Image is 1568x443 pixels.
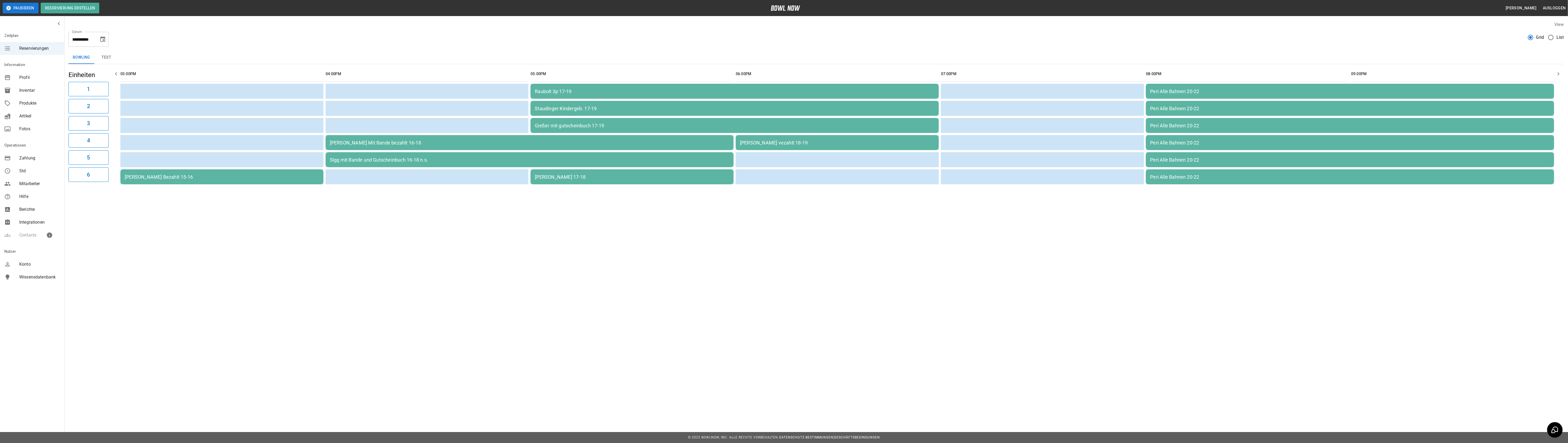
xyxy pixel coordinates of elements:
span: Produkte [19,100,60,106]
span: Integrationen [19,219,60,226]
span: Berichte [19,206,60,213]
table: sticky table [118,64,1556,186]
span: Grid [1536,34,1544,41]
span: Std [19,168,60,174]
span: Zahlung [19,155,60,161]
div: [PERSON_NAME] Bezahlt 15-16 [125,174,319,180]
h6: 6 [87,170,90,179]
span: Hilfe [19,193,60,200]
label: View [1554,22,1564,27]
button: 1 [68,82,109,96]
button: Reservierung erstellen [41,3,100,13]
a: Geschäftsbedingungen [834,436,880,439]
h5: Einheiten [68,71,109,79]
button: 3 [68,116,109,131]
button: Bowling [68,51,94,64]
div: Sigg mit Bande und Gutscheinbuch 16-18 n.s. [330,157,729,163]
span: Fotos [19,126,60,132]
button: Choose date, selected date is 10. Sep. 2025 [97,34,108,45]
h6: 5 [87,153,90,162]
div: [PERSON_NAME] Mit Bande bezahlt 16-18 [330,140,729,146]
th: 03:00PM [120,66,323,82]
div: Staudinger Kindergeb. 17-19 [535,106,934,111]
div: Gießer mit gutscheinbuch 17-19 [535,123,934,128]
div: Peri Alle Bahnen 20-22 [1150,174,1550,180]
th: 04:00PM [326,66,529,82]
th: 08:00PM [1146,66,1349,82]
span: Artikel [19,113,60,119]
span: Inventar [19,87,60,94]
button: Ausloggen [1541,3,1568,13]
h6: 4 [87,136,90,145]
th: 09:00PM [1351,66,1554,82]
h6: 3 [87,119,90,128]
div: inventory tabs [68,51,1564,64]
img: logo [771,5,800,11]
span: Wissensdatenbank [19,274,60,280]
h6: 1 [87,85,90,93]
div: Peri Alle Bahnen 20-22 [1150,140,1550,146]
div: Raubolt 3p 17-19 [535,89,934,94]
div: Peri Alle Bahnen 20-22 [1150,106,1550,111]
div: Peri Alle Bahnen 20-22 [1150,157,1550,163]
button: 4 [68,133,109,148]
button: 6 [68,167,109,182]
div: Peri Alle Bahnen 20-22 [1150,123,1550,128]
th: 05:00PM [531,66,734,82]
span: © 2022 BowlNow, Inc. Alle Rechte vorbehalten. [688,436,779,439]
th: 06:00PM [736,66,939,82]
span: List [1556,34,1564,41]
h6: 2 [87,102,90,110]
div: [PERSON_NAME] 17-18 [535,174,729,180]
button: test [94,51,119,64]
button: [PERSON_NAME] [1504,3,1539,13]
th: 07:00PM [941,66,1144,82]
div: Peri Alle Bahnen 20-22 [1150,89,1550,94]
button: 5 [68,150,109,165]
button: Pausieren [3,3,39,13]
span: Konto [19,261,60,268]
button: 2 [68,99,109,113]
a: Datenschutz-Bestimmungen [779,436,833,439]
div: [PERSON_NAME] vezahlt 18-19 [740,140,934,146]
span: Reservierungen [19,45,60,52]
span: Mitarbeiter [19,181,60,187]
span: Profil [19,74,60,81]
